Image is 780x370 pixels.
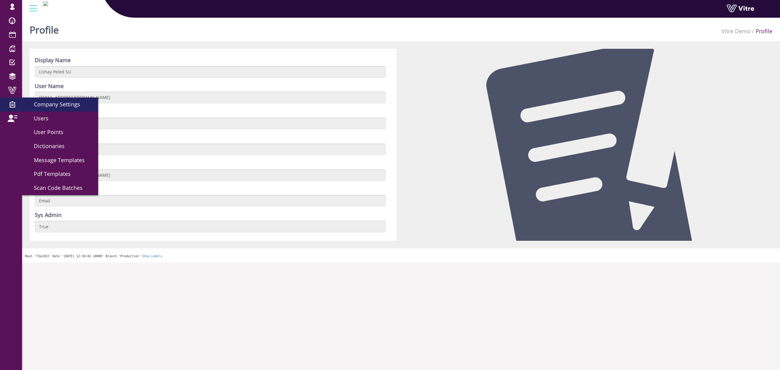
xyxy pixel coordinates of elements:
a: Scan Code Batches [22,181,98,195]
a: Message Templates [22,153,98,167]
a: Dictionaries [22,139,98,153]
h1: Profile [30,15,59,41]
label: Sys Admin [35,211,62,219]
a: Users [22,112,98,126]
span: Pdf Templates [27,170,71,177]
span: Company Settings [27,101,80,108]
a: Company Settings [22,98,98,112]
label: Display Name [35,56,71,64]
span: Message Templates [27,156,85,164]
a: Show Labels [142,254,162,258]
span: User Points [27,128,63,136]
a: User Points [22,125,98,139]
span: Hash '73ac653' Date '[DATE] 12:34:02 +0000' Branch 'Production' [25,254,140,258]
a: Pdf Templates [22,167,98,181]
img: Logo-Web.png [43,1,48,6]
span: Users [27,115,48,122]
span: Dictionaries [27,142,65,150]
li: Profile [750,27,772,35]
span: Scan Code Batches [27,184,83,191]
a: Vitre Demo [721,27,750,35]
label: User Name [35,82,64,90]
